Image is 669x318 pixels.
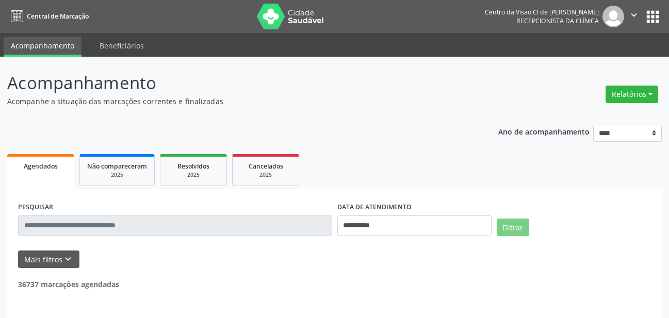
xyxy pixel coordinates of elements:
[4,37,81,57] a: Acompanhamento
[18,279,119,289] strong: 36737 marcações agendadas
[87,171,147,179] div: 2025
[497,219,529,236] button: Filtrar
[18,199,53,215] label: PESQUISAR
[24,162,58,171] span: Agendados
[87,162,147,171] span: Não compareceram
[624,6,644,27] button: 
[337,199,412,215] label: DATA DE ATENDIMENTO
[27,12,89,21] span: Central de Marcação
[644,8,662,26] button: apps
[249,162,283,171] span: Cancelados
[92,37,151,55] a: Beneficiários
[602,6,624,27] img: img
[168,171,219,179] div: 2025
[7,96,465,107] p: Acompanhe a situação das marcações correntes e finalizadas
[606,86,658,103] button: Relatórios
[485,8,599,16] div: Centro da Visao Cl de [PERSON_NAME]
[628,9,640,21] i: 
[7,70,465,96] p: Acompanhamento
[498,125,590,138] p: Ano de acompanhamento
[7,8,89,25] a: Central de Marcação
[516,16,599,25] span: Recepcionista da clínica
[62,254,74,265] i: keyboard_arrow_down
[177,162,209,171] span: Resolvidos
[18,250,79,269] button: Mais filtroskeyboard_arrow_down
[240,171,291,179] div: 2025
